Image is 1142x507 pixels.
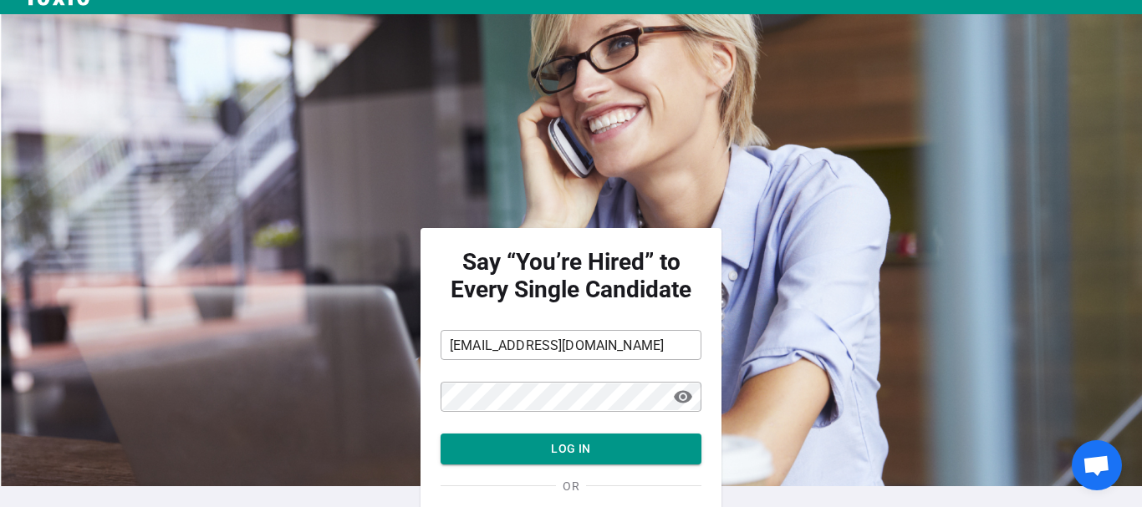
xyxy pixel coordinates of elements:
span: visibility [673,387,693,407]
span: OR [563,478,579,494]
strong: Say “You’re Hired” to Every Single Candidate [441,248,701,303]
input: Email Address* [441,332,701,358]
button: LOG IN [441,433,701,464]
div: Open chat [1072,440,1122,490]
